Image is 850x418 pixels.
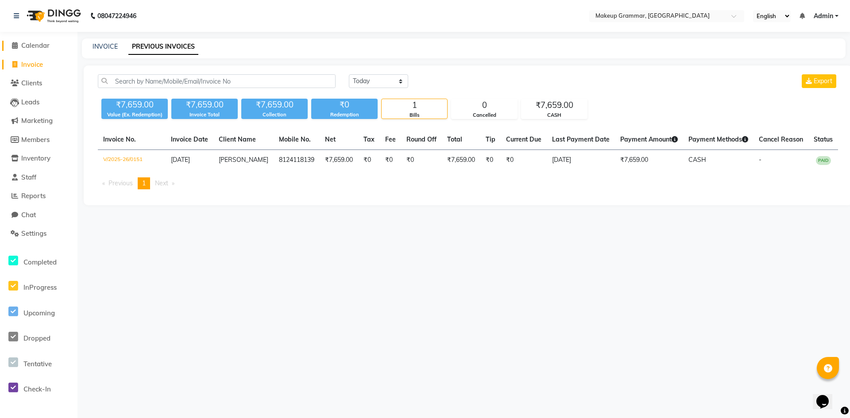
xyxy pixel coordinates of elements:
[447,135,462,143] span: Total
[21,154,50,162] span: Inventory
[98,74,336,88] input: Search by Name/Mobile/Email/Invoice No
[2,173,75,183] a: Staff
[382,99,447,111] div: 1
[101,111,168,119] div: Value (Ex. Redemption)
[2,60,75,70] a: Invoice
[97,4,136,28] b: 08047224946
[401,150,442,171] td: ₹0
[23,360,52,368] span: Tentative
[2,116,75,126] a: Marketing
[23,385,51,393] span: Check-In
[241,111,308,119] div: Collection
[21,173,36,181] span: Staff
[320,150,358,171] td: ₹7,659.00
[21,229,46,238] span: Settings
[2,153,75,164] a: Inventory
[171,156,190,164] span: [DATE]
[23,283,57,291] span: InProgress
[442,150,480,171] td: ₹7,659.00
[2,210,75,220] a: Chat
[21,135,50,144] span: Members
[380,150,401,171] td: ₹0
[452,99,517,111] div: 0
[2,41,75,51] a: Calendar
[688,156,706,164] span: CASH
[108,179,133,187] span: Previous
[382,111,447,119] div: Bills
[279,135,311,143] span: Mobile No.
[23,4,83,28] img: logo
[547,150,615,171] td: [DATE]
[311,99,378,111] div: ₹0
[23,334,50,342] span: Dropped
[2,229,75,239] a: Settings
[615,150,683,171] td: ₹7,659.00
[219,156,268,164] span: [PERSON_NAME]
[219,135,256,143] span: Client Name
[101,99,168,111] div: ₹7,659.00
[21,41,50,50] span: Calendar
[98,150,166,171] td: V/2025-26/0151
[814,77,832,85] span: Export
[2,191,75,201] a: Reports
[325,135,336,143] span: Net
[363,135,375,143] span: Tax
[522,99,587,111] div: ₹7,659.00
[311,111,378,119] div: Redemption
[128,39,198,55] a: PREVIOUS INVOICES
[21,211,36,219] span: Chat
[385,135,396,143] span: Fee
[23,309,55,317] span: Upcoming
[480,150,501,171] td: ₹0
[816,156,831,165] span: PAID
[171,135,208,143] span: Invoice Date
[171,111,238,119] div: Invoice Total
[21,116,53,125] span: Marketing
[142,179,146,187] span: 1
[21,79,42,87] span: Clients
[2,135,75,145] a: Members
[486,135,495,143] span: Tip
[274,150,320,171] td: 8124118139
[506,135,541,143] span: Current Due
[813,383,841,409] iframe: chat widget
[21,98,39,106] span: Leads
[802,74,836,88] button: Export
[759,135,803,143] span: Cancel Reason
[23,258,57,266] span: Completed
[406,135,437,143] span: Round Off
[452,111,517,119] div: Cancelled
[522,111,587,119] div: CASH
[814,12,833,21] span: Admin
[620,135,678,143] span: Payment Amount
[155,179,168,187] span: Next
[103,135,136,143] span: Invoice No.
[93,42,118,50] a: INVOICE
[171,99,238,111] div: ₹7,659.00
[2,78,75,88] a: Clients
[2,97,75,107] a: Leads
[814,135,833,143] span: Status
[21,192,46,200] span: Reports
[501,150,547,171] td: ₹0
[552,135,610,143] span: Last Payment Date
[759,156,761,164] span: -
[21,60,43,69] span: Invoice
[98,177,838,189] nav: Pagination
[358,150,380,171] td: ₹0
[688,135,748,143] span: Payment Methods
[241,99,308,111] div: ₹7,659.00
